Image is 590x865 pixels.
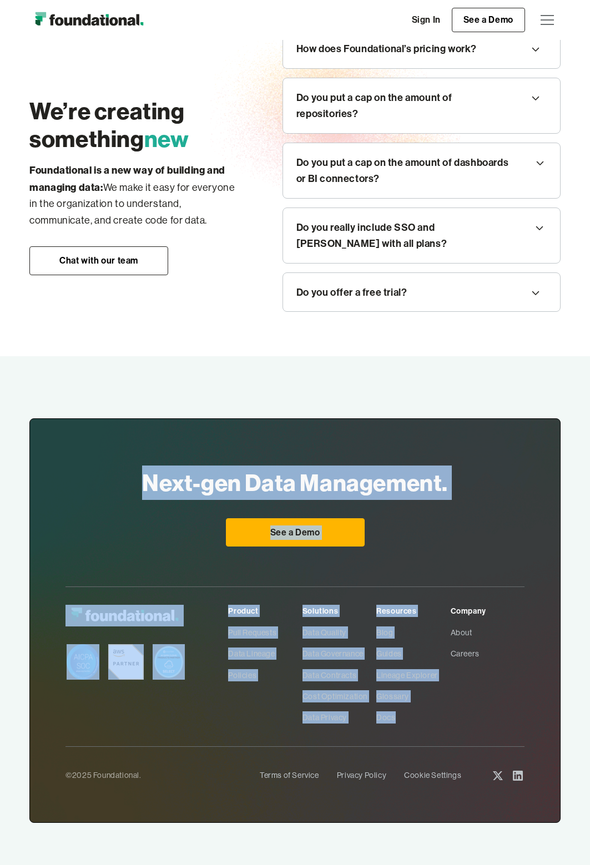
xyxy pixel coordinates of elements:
[302,605,376,617] div: Solutions
[376,707,450,728] a: Docs
[226,518,365,547] a: See a Demo
[376,622,450,643] a: Blog
[142,466,448,500] h2: Next-gen Data Management.
[376,643,450,664] a: Guides
[534,812,590,865] iframe: Chat Widget
[401,8,452,32] a: Sign In
[376,665,450,686] a: Lineage Explorer
[404,765,461,786] a: Cookie Settings
[29,164,225,194] strong: Foundational is a new way of building and managing data:
[376,605,450,617] div: Resources
[228,622,302,643] a: Pull Requests
[337,765,386,786] a: Privacy Policy
[452,8,525,32] a: See a Demo
[451,643,525,664] a: Careers
[29,98,238,153] h2: We’re creating something
[302,622,376,643] a: Data Quality
[228,665,302,686] a: Policies
[302,707,376,728] a: Data Privacy
[29,9,149,31] a: home
[260,765,319,786] a: Terms of Service
[451,605,525,617] div: Company
[29,246,168,275] a: Chat with our team
[296,154,520,187] div: Do you put a cap on the amount of dashboards or BI connectors?
[29,9,149,31] img: Foundational Logo
[296,41,477,57] div: How does Foundational’s pricing work?
[228,605,302,617] div: Product
[228,643,302,664] a: Data Lineage
[296,219,520,252] div: Do you really include SSO and [PERSON_NAME] with all plans?
[534,7,561,33] div: menu
[65,605,184,626] img: Foundational Logo White
[144,124,189,153] span: new
[296,284,407,301] div: Do you offer a free trial?
[67,644,99,680] img: SOC Badge
[65,769,251,781] div: ©2025 Foundational.
[302,665,376,686] a: Data Contracts
[302,686,376,707] a: Cost Optimization
[29,162,238,229] p: We make it easy for everyone in the organization to understand, communicate, and create code for ...
[296,89,516,122] div: Do you put a cap on the amount of repositories?
[302,643,376,664] a: Data Governance
[376,686,450,707] a: Glossary
[451,622,525,643] a: About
